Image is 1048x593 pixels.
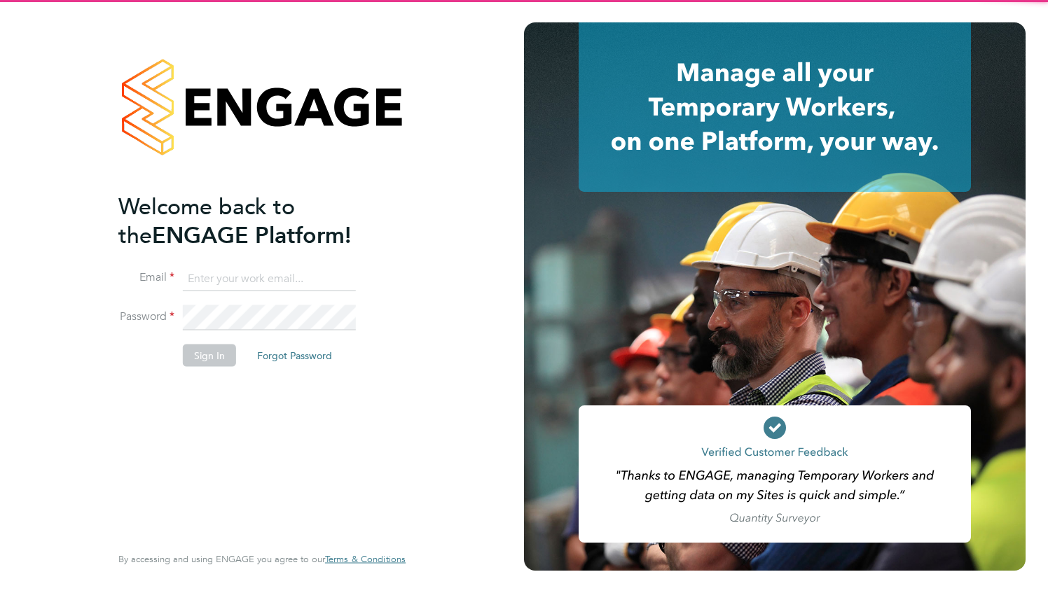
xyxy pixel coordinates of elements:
label: Email [118,270,174,285]
span: Welcome back to the [118,193,295,249]
span: Terms & Conditions [325,553,406,565]
span: By accessing and using ENGAGE you agree to our [118,553,406,565]
label: Password [118,309,174,324]
button: Sign In [183,344,236,367]
button: Forgot Password [246,344,343,367]
input: Enter your work email... [183,266,356,291]
h2: ENGAGE Platform! [118,192,392,249]
a: Terms & Conditions [325,554,406,565]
